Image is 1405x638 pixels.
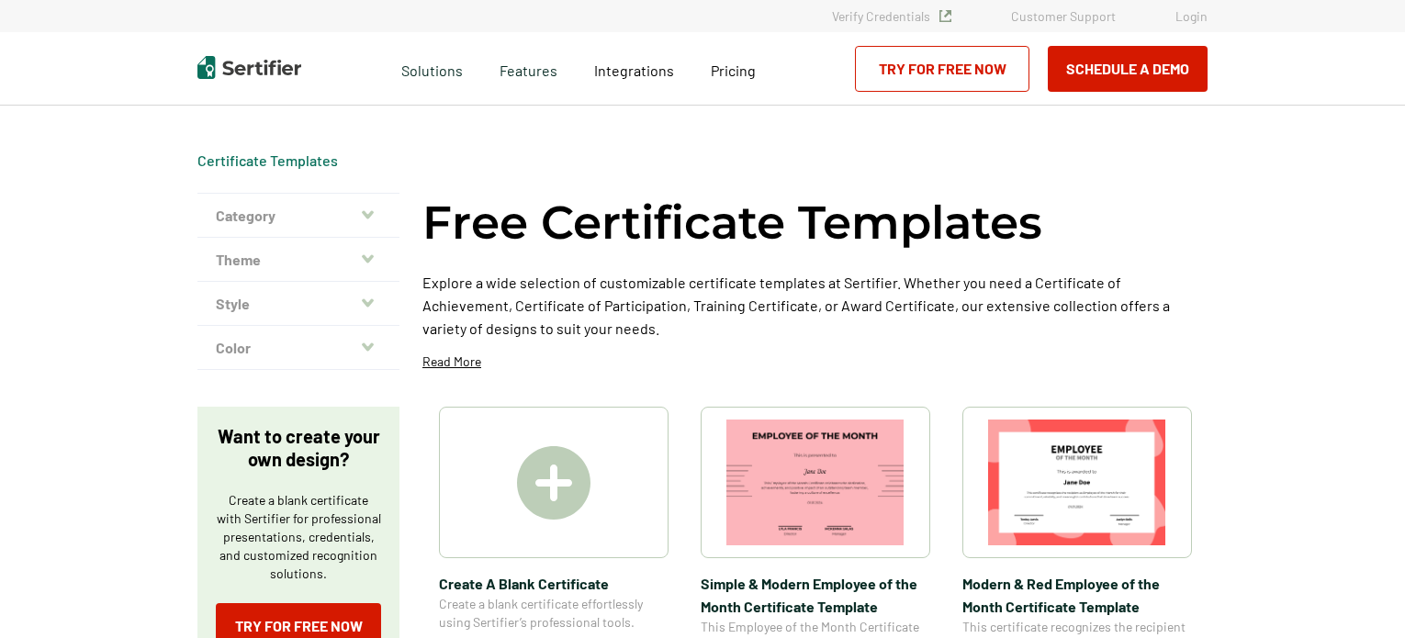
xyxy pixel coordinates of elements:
button: Color [197,326,399,370]
a: Certificate Templates [197,151,338,169]
div: Breadcrumb [197,151,338,170]
a: Integrations [594,57,674,80]
a: Verify Credentials [832,8,951,24]
span: Certificate Templates [197,151,338,170]
span: Solutions [401,57,463,80]
p: Create a blank certificate with Sertifier for professional presentations, credentials, and custom... [216,491,381,583]
img: Modern & Red Employee of the Month Certificate Template [988,420,1166,545]
span: Create A Blank Certificate [439,572,669,595]
a: Try for Free Now [855,46,1029,92]
span: Simple & Modern Employee of the Month Certificate Template [701,572,930,618]
img: Verified [939,10,951,22]
button: Style [197,282,399,326]
span: Features [500,57,557,80]
button: Category [197,194,399,238]
img: Create A Blank Certificate [517,446,590,520]
h1: Free Certificate Templates [422,193,1042,252]
span: Modern & Red Employee of the Month Certificate Template [962,572,1192,618]
p: Read More [422,353,481,371]
span: Pricing [711,62,756,79]
p: Explore a wide selection of customizable certificate templates at Sertifier. Whether you need a C... [422,271,1208,340]
span: Integrations [594,62,674,79]
img: Simple & Modern Employee of the Month Certificate Template [726,420,905,545]
a: Customer Support [1011,8,1116,24]
span: Create a blank certificate effortlessly using Sertifier’s professional tools. [439,595,669,632]
p: Want to create your own design? [216,425,381,471]
a: Login [1175,8,1208,24]
a: Pricing [711,57,756,80]
button: Theme [197,238,399,282]
img: Sertifier | Digital Credentialing Platform [197,56,301,79]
